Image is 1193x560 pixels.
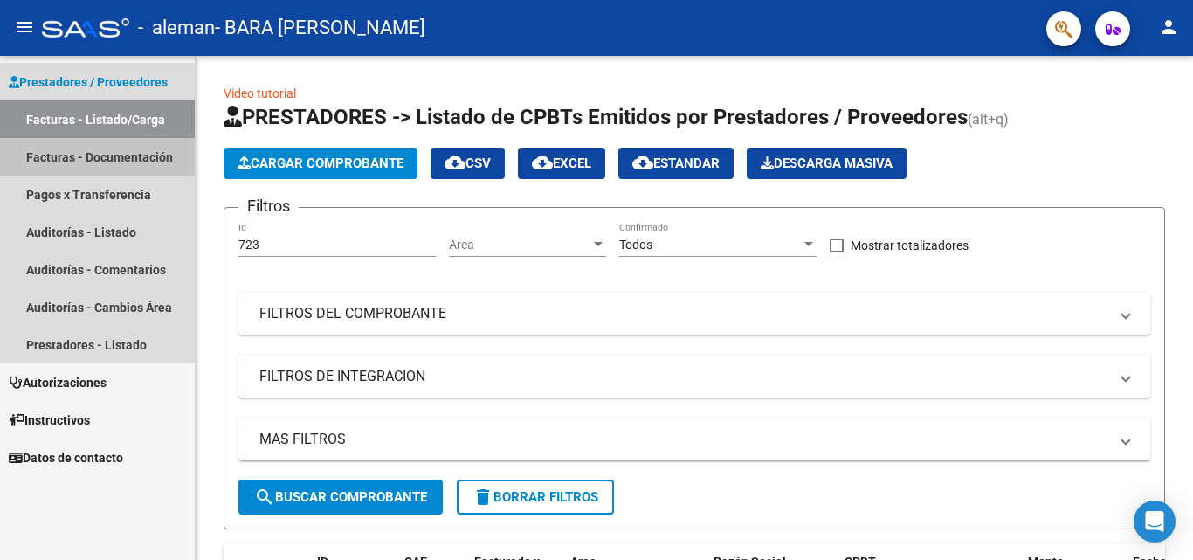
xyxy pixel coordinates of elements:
[224,148,417,179] button: Cargar Comprobante
[224,105,968,129] span: PRESTADORES -> Listado de CPBTs Emitidos por Prestadores / Proveedores
[9,448,123,467] span: Datos de contacto
[968,111,1009,128] span: (alt+q)
[472,489,598,505] span: Borrar Filtros
[747,148,907,179] button: Descarga Masiva
[14,17,35,38] mat-icon: menu
[747,148,907,179] app-download-masive: Descarga masiva de comprobantes (adjuntos)
[238,356,1150,398] mat-expansion-panel-header: FILTROS DE INTEGRACION
[449,238,590,252] span: Area
[238,293,1150,335] mat-expansion-panel-header: FILTROS DEL COMPROBANTE
[851,235,969,256] span: Mostrar totalizadores
[238,480,443,515] button: Buscar Comprobante
[9,411,90,430] span: Instructivos
[9,373,107,392] span: Autorizaciones
[618,148,734,179] button: Estandar
[632,152,653,173] mat-icon: cloud_download
[457,480,614,515] button: Borrar Filtros
[259,430,1108,449] mat-panel-title: MAS FILTROS
[761,156,893,171] span: Descarga Masiva
[532,156,591,171] span: EXCEL
[259,367,1108,386] mat-panel-title: FILTROS DE INTEGRACION
[431,148,505,179] button: CSV
[254,489,427,505] span: Buscar Comprobante
[215,9,425,47] span: - BARA [PERSON_NAME]
[259,304,1108,323] mat-panel-title: FILTROS DEL COMPROBANTE
[238,156,403,171] span: Cargar Comprobante
[138,9,215,47] span: - aleman
[238,418,1150,460] mat-expansion-panel-header: MAS FILTROS
[445,152,465,173] mat-icon: cloud_download
[254,487,275,508] mat-icon: search
[619,238,652,252] span: Todos
[1134,501,1176,543] div: Open Intercom Messenger
[532,152,553,173] mat-icon: cloud_download
[632,156,720,171] span: Estandar
[224,86,296,100] a: Video tutorial
[472,487,493,508] mat-icon: delete
[238,194,299,218] h3: Filtros
[445,156,491,171] span: CSV
[9,73,168,92] span: Prestadores / Proveedores
[518,148,605,179] button: EXCEL
[1158,17,1179,38] mat-icon: person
